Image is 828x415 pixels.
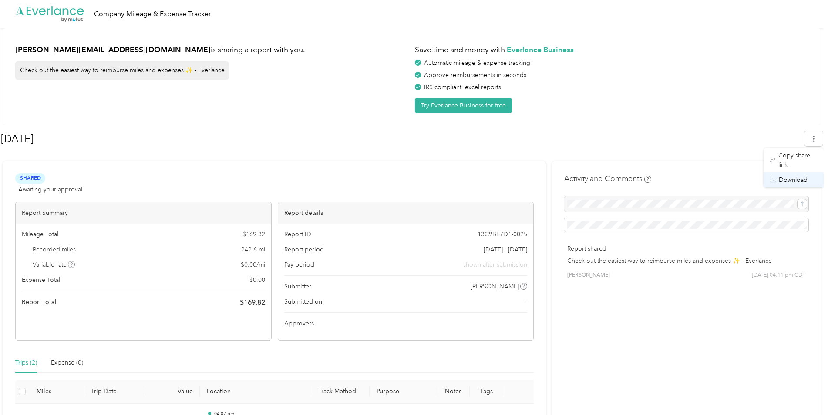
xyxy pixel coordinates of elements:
[463,260,527,269] span: shown after submission
[15,45,211,54] strong: [PERSON_NAME][EMAIL_ADDRESS][DOMAIN_NAME]
[567,271,610,279] span: [PERSON_NAME]
[567,256,805,265] p: Check out the easiest way to reimburse miles and expenses ✨ - Everlance
[200,380,311,404] th: Location
[18,185,82,194] span: Awaiting your approval
[33,260,75,269] span: Variable rate
[311,380,369,404] th: Track Method
[470,380,503,404] th: Tags
[424,84,501,91] span: IRS compliant, excel reports
[778,151,818,169] span: Copy share link
[284,260,314,269] span: Pay period
[284,230,311,239] span: Report ID
[484,245,527,254] span: [DATE] - [DATE]
[284,319,314,328] span: Approvers
[15,44,409,55] h1: is sharing a report with you.
[30,380,84,404] th: Miles
[22,230,58,239] span: Mileage Total
[415,98,512,113] button: Try Everlance Business for free
[471,282,519,291] span: [PERSON_NAME]
[16,202,271,224] div: Report Summary
[241,245,265,254] span: 242.6 mi
[284,282,311,291] span: Submitter
[779,175,808,184] span: Download
[146,380,200,404] th: Value
[525,297,527,306] span: -
[1,128,798,149] h1: Aug 2025
[33,245,76,254] span: Recorded miles
[284,245,324,254] span: Report period
[94,9,211,20] div: Company Mileage & Expense Tracker
[415,44,808,55] h1: Save time and money with
[84,380,146,404] th: Trip Date
[564,173,651,184] h4: Activity and Comments
[22,275,60,284] span: Expense Total
[478,230,527,239] span: 13C9BE7D1-0025
[424,71,526,79] span: Approve reimbursements in seconds
[370,380,437,404] th: Purpose
[436,380,470,404] th: Notes
[51,358,83,368] div: Expense (0)
[284,297,322,306] span: Submitted on
[567,244,805,253] p: Report shared
[15,61,229,80] div: Check out the easiest way to reimburse miles and expenses ✨ - Everlance
[278,202,534,224] div: Report details
[15,358,37,368] div: Trips (2)
[249,275,265,284] span: $ 0.00
[752,271,805,279] span: [DATE] 04:11 pm CDT
[242,230,265,239] span: $ 169.82
[22,298,57,307] span: Report total
[15,173,45,183] span: Shared
[507,45,574,54] strong: Everlance Business
[424,59,530,67] span: Automatic mileage & expense tracking
[241,260,265,269] span: $ 0.00 / mi
[240,297,265,308] span: $ 169.82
